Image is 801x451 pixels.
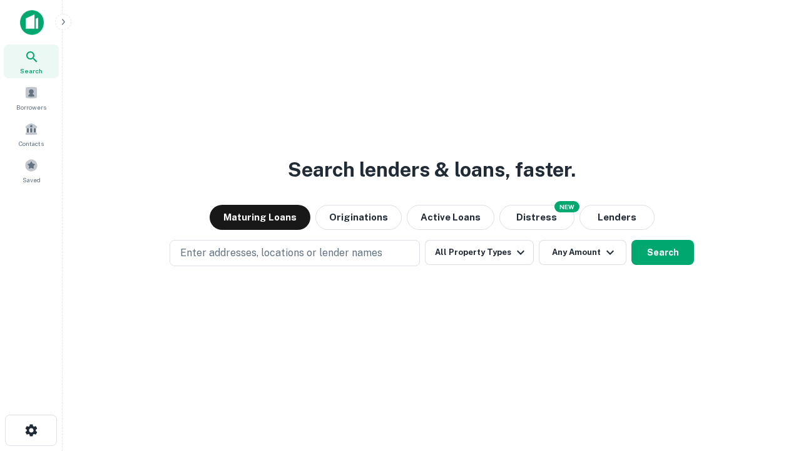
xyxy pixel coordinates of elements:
[4,44,59,78] a: Search
[425,240,534,265] button: All Property Types
[4,81,59,115] a: Borrowers
[19,138,44,148] span: Contacts
[4,117,59,151] a: Contacts
[180,246,382,261] p: Enter addresses, locations or lender names
[539,240,626,265] button: Any Amount
[16,102,46,112] span: Borrowers
[4,153,59,187] a: Saved
[554,201,579,212] div: NEW
[631,240,694,265] button: Search
[20,10,44,35] img: capitalize-icon.png
[20,66,43,76] span: Search
[315,205,402,230] button: Originations
[579,205,655,230] button: Lenders
[23,175,41,185] span: Saved
[210,205,310,230] button: Maturing Loans
[738,351,801,411] iframe: Chat Widget
[499,205,574,230] button: Search distressed loans with lien and other non-mortgage details.
[288,155,576,185] h3: Search lenders & loans, faster.
[407,205,494,230] button: Active Loans
[170,240,420,266] button: Enter addresses, locations or lender names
